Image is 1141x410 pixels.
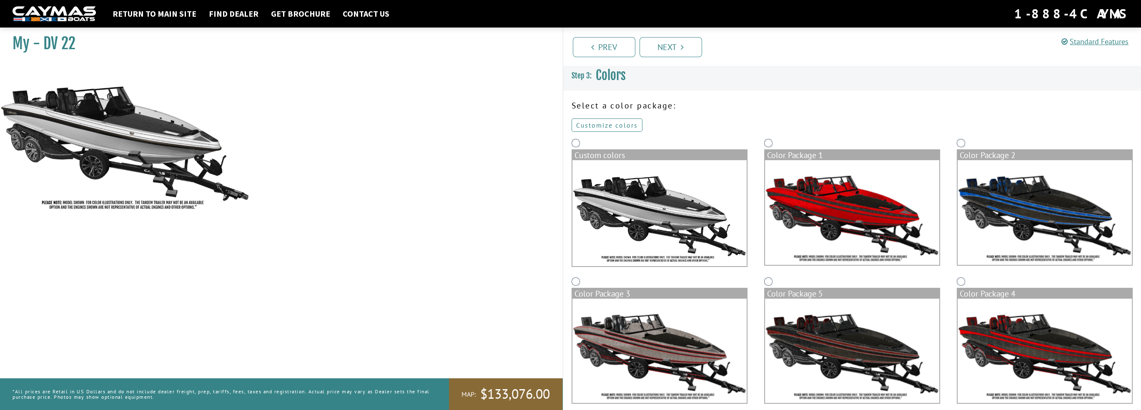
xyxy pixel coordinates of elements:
[958,299,1132,403] img: color_package_366.png
[639,37,702,57] a: Next
[267,8,334,19] a: Get Brochure
[461,390,476,399] span: MAP:
[958,150,1132,160] div: Color Package 2
[13,6,96,22] img: white-logo-c9c8dbefe5ff5ceceb0f0178aa75bf4bb51f6bca0971e226c86eb53dfe498488.png
[108,8,201,19] a: Return to main site
[1014,5,1128,23] div: 1-888-4CAYMAS
[572,99,1133,112] p: Select a color package:
[572,299,747,403] img: color_package_364.png
[958,289,1132,299] div: Color Package 4
[480,385,550,403] span: $133,076.00
[765,299,939,403] img: color_package_365.png
[765,150,939,160] div: Color Package 1
[13,385,430,404] p: *All prices are Retail in US Dollars and do not include dealer freight, prep, tariffs, fees, taxe...
[205,8,263,19] a: Find Dealer
[572,289,747,299] div: Color Package 3
[449,378,562,410] a: MAP:$133,076.00
[573,37,635,57] a: Prev
[958,160,1132,265] img: color_package_363.png
[572,118,642,132] a: Customize colors
[765,160,939,265] img: color_package_362.png
[765,289,939,299] div: Color Package 5
[1061,37,1128,46] a: Standard Features
[572,150,747,160] div: Custom colors
[13,34,542,53] h1: My - DV 22
[572,160,747,266] img: DV22-Base-Layer.png
[339,8,394,19] a: Contact Us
